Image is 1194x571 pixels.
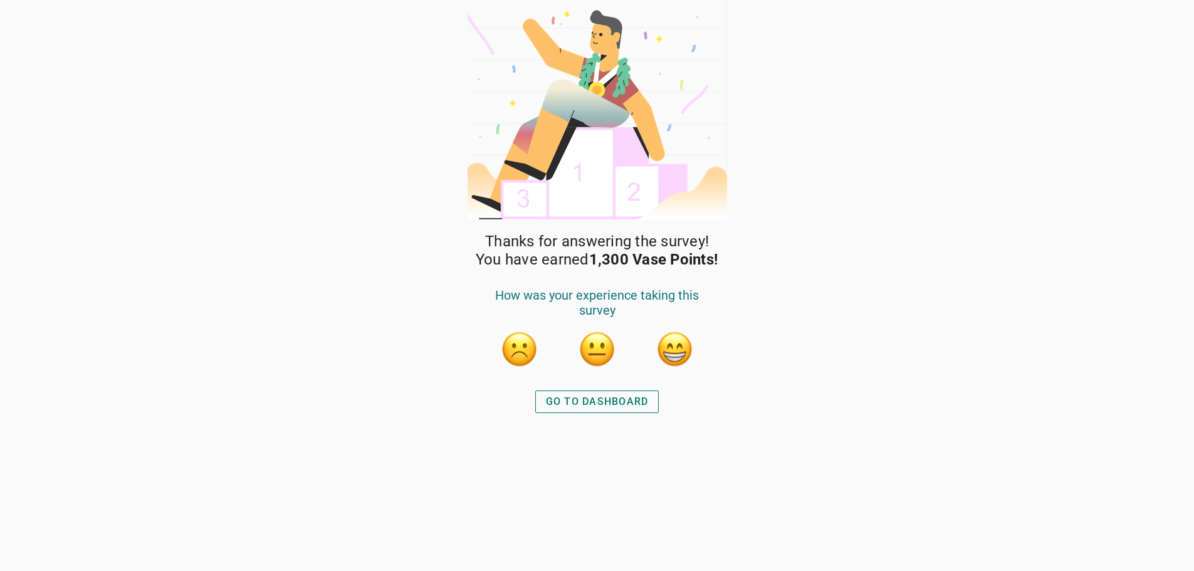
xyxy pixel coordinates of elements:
[589,251,719,268] strong: 1,300 Vase Points!
[535,390,659,413] button: GO TO DASHBOARD
[481,288,714,330] div: How was your experience taking this survey
[546,394,649,409] div: GO TO DASHBOARD
[476,251,718,269] span: You have earned
[485,233,709,251] span: Thanks for answering the survey!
